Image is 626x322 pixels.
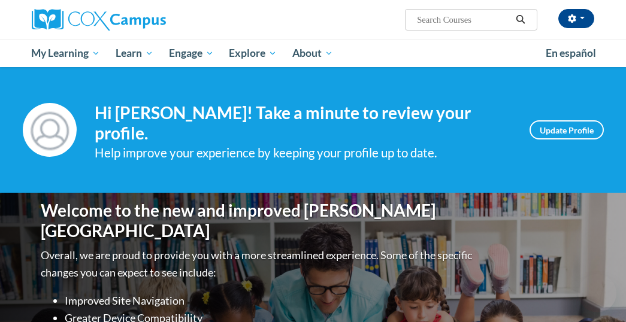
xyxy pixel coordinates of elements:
img: Cox Campus [32,9,166,31]
input: Search Courses [416,13,512,27]
a: Cox Campus [32,9,207,31]
li: Improved Site Navigation [65,292,475,309]
p: Overall, we are proud to provide you with a more streamlined experience. Some of the specific cha... [41,247,475,281]
iframe: Button to launch messaging window [578,274,616,312]
a: En español [538,41,604,66]
h1: Welcome to the new and improved [PERSON_NAME][GEOGRAPHIC_DATA] [41,201,475,241]
a: Engage [161,40,222,67]
img: Profile Image [23,103,77,157]
span: Explore [229,46,277,60]
a: Explore [221,40,285,67]
span: My Learning [31,46,100,60]
span: Learn [116,46,153,60]
span: About [292,46,333,60]
div: Help improve your experience by keeping your profile up to date. [95,143,512,163]
button: Search [512,13,530,27]
span: Engage [169,46,214,60]
a: Learn [108,40,161,67]
a: My Learning [24,40,108,67]
a: Update Profile [530,120,604,139]
button: Account Settings [558,9,594,28]
span: En español [546,47,596,59]
h4: Hi [PERSON_NAME]! Take a minute to review your profile. [95,103,512,143]
div: Main menu [23,40,604,67]
a: About [285,40,341,67]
